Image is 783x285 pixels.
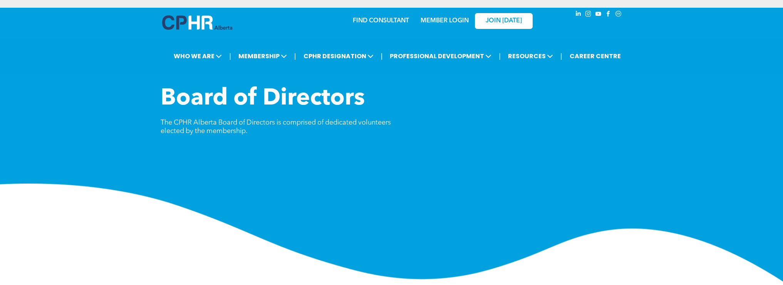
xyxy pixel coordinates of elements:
a: Social network [614,10,623,20]
a: facebook [604,10,613,20]
li: | [229,48,231,64]
span: PROFESSIONAL DEVELOPMENT [387,49,494,63]
li: | [381,48,383,64]
span: WHO WE ARE [171,49,224,63]
li: | [560,48,562,64]
img: A blue and white logo for cp alberta [162,15,232,30]
a: instagram [584,10,593,20]
span: JOIN [DATE] [486,17,522,25]
span: CPHR DESIGNATION [301,49,376,63]
a: JOIN [DATE] [475,13,533,29]
a: youtube [594,10,603,20]
span: The CPHR Alberta Board of Directors is comprised of dedicated volunteers elected by the membership. [161,119,391,135]
li: | [499,48,501,64]
a: CAREER CENTRE [567,49,623,63]
span: MEMBERSHIP [236,49,289,63]
span: RESOURCES [506,49,555,63]
a: MEMBER LOGIN [421,18,469,24]
a: linkedin [574,10,583,20]
a: FIND CONSULTANT [353,18,409,24]
span: Board of Directors [161,87,365,110]
li: | [294,48,296,64]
